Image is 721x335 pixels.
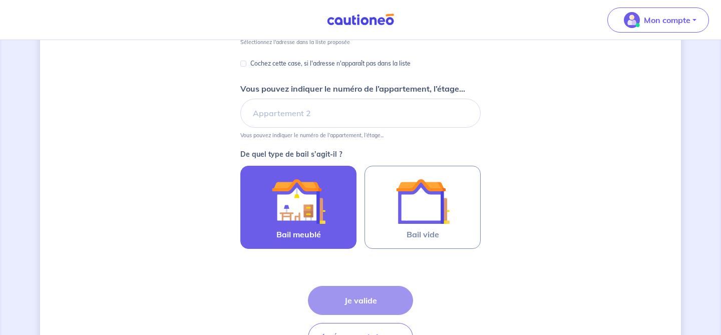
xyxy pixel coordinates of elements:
p: De quel type de bail s’agit-il ? [240,151,481,158]
p: Cochez cette case, si l'adresse n'apparaît pas dans la liste [250,58,411,70]
p: Vous pouvez indiquer le numéro de l’appartement, l’étage... [240,83,465,95]
img: Cautioneo [323,14,398,26]
p: Vous pouvez indiquer le numéro de l’appartement, l’étage... [240,132,384,139]
input: Appartement 2 [240,99,481,128]
img: illu_furnished_lease.svg [271,174,325,228]
p: Sélectionnez l'adresse dans la liste proposée [240,39,350,46]
span: Bail meublé [276,228,321,240]
p: Mon compte [644,14,690,26]
button: illu_account_valid_menu.svgMon compte [607,8,709,33]
img: illu_empty_lease.svg [396,174,450,228]
span: Bail vide [407,228,439,240]
img: illu_account_valid_menu.svg [624,12,640,28]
